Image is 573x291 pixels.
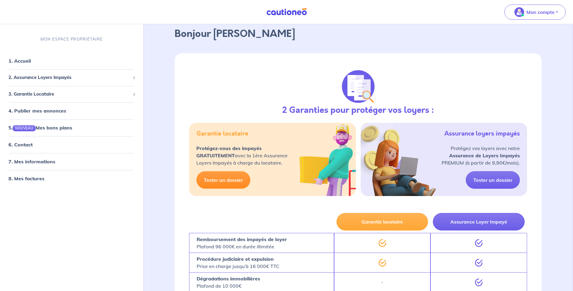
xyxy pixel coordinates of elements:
p: MON ESPACE PROPRIÉTAIRE [40,36,103,42]
strong: Dégradations immobilières [197,276,260,282]
div: 2. Assurance Loyers Impayés [2,72,141,83]
img: Cautioneo [264,8,309,16]
div: 3. Garantie Locataire [2,88,141,100]
p: Mon compte [526,8,555,16]
a: 6. Contact [8,142,33,148]
p: Plafond 96 000€ en durée illimitée [197,236,287,250]
strong: Remboursement des impayés de loyer [197,236,287,242]
strong: Protégez-vous des impayés GRATUITEMENT [196,145,262,159]
a: 1. Accueil [8,58,31,64]
a: 5.NOUVEAUMes bons plans [8,125,72,131]
img: illu_account_valid_menu.svg [514,7,524,17]
img: justif-loupe [342,70,375,103]
a: Tester un dossier [466,171,520,189]
h5: Assurance loyers impayés [444,130,520,137]
h5: Garantie locataire [196,130,248,137]
span: 3. Garantie Locataire [8,91,130,98]
div: 6. Contact [2,139,141,151]
div: 8. Mes factures [2,173,141,185]
p: Protégez vos loyers avec notre PREMIUM (à partir de 9,90€/mois). [442,145,520,166]
button: illu_account_valid_menu.svgMon compte [504,5,566,20]
p: avec la 1ère Assurance Loyers Impayés à charge du locataire. [196,145,288,166]
button: Assurance Loyer Impayé [433,213,525,231]
span: 2. Assurance Loyers Impayés [8,74,130,81]
strong: Assurance de Loyers Impayés [449,152,520,159]
div: 7. Mes informations [2,156,141,168]
h3: 2 Garanties pour protéger vos loyers : [282,105,434,116]
button: Garantie locataire [336,213,428,231]
div: 4. Publier mes annonces [2,105,141,117]
strong: Procédure judiciaire et expulsion [197,256,274,262]
a: 8. Mes factures [8,176,44,182]
a: 7. Mes informations [8,159,55,165]
a: Tester un dossier [196,171,250,189]
a: 4. Publier mes annonces [8,108,66,114]
p: Bonjour [PERSON_NAME] [175,27,542,41]
div: 5.NOUVEAUMes bons plans [2,122,141,134]
p: Plafond de 10 000€ [197,275,260,289]
p: Prise en charge jusqu’à 16 000€ TTC [197,255,279,270]
div: 1. Accueil [2,55,141,67]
